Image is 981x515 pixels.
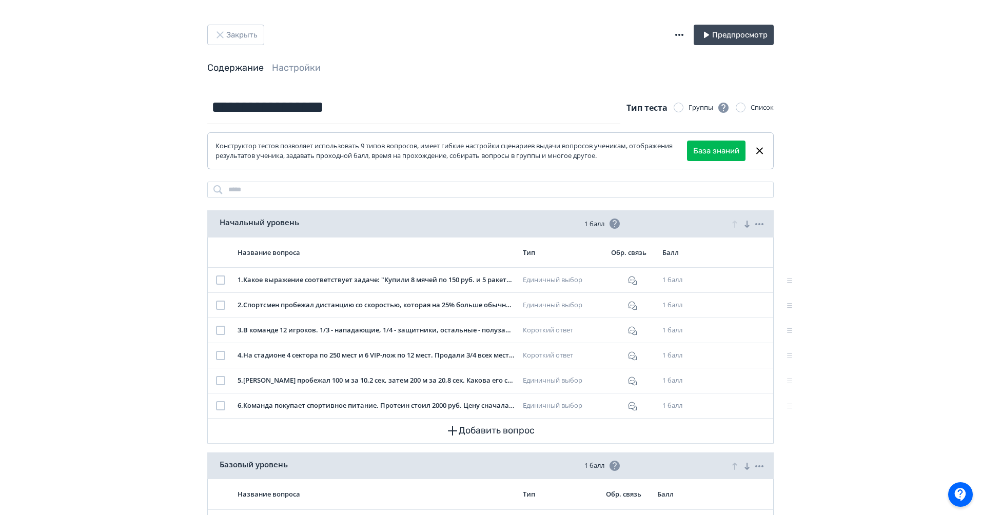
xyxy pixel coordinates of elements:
div: Тип [523,248,603,257]
div: 1 балл [662,275,700,285]
div: Балл [657,489,695,499]
a: Содержание [207,62,264,73]
div: Список [751,103,774,113]
div: 1 . Какое выражение соответствует задаче: "Купили 8 мячей по 150 руб. и 5 ракеток по 800 руб. Как... [238,275,515,285]
div: Группы [689,102,730,114]
a: База знаний [693,145,739,157]
div: Обр. связь [611,248,654,257]
div: Единичный выбор [523,300,603,310]
div: 4 . На стадионе 4 сектора по 250 мест и 6 VIP-лож по 12 мест. Продали 3/4 всех мест. Сколько биле... [238,350,515,361]
div: 1 балл [662,401,700,411]
div: Короткий ответ [523,350,603,361]
div: 1 балл [662,375,700,386]
span: Начальный уровень [220,216,299,228]
div: Название вопроса [238,489,515,499]
button: Добавить вопрос [216,419,765,443]
div: 1 балл [662,300,700,310]
div: Название вопроса [238,248,515,257]
button: Закрыть [207,25,264,45]
a: Настройки [272,62,321,73]
div: Короткий ответ [523,325,603,335]
button: База знаний [687,141,745,161]
div: 2 . Спортсмен пробежал дистанцию со скоростью, которая на 25% больше обычной, и финишировал за 48... [238,300,515,310]
span: Тип теста [626,102,668,113]
div: 1 балл [662,350,700,361]
button: Предпросмотр [694,25,774,45]
div: 5 . [PERSON_NAME] пробежал 100 м за 10,2 сек, затем 200 м за 20,8 сек. Какова его средняя скорост... [238,375,515,386]
div: Единичный выбор [523,375,603,386]
div: Обр. связь [606,489,649,499]
div: Балл [662,248,700,257]
div: Тип [523,489,598,499]
div: Единичный выбор [523,275,603,285]
div: Единичный выбор [523,401,603,411]
span: Базовый уровень [220,459,288,470]
div: 1 балл [662,325,700,335]
span: 1 балл [584,217,621,230]
div: 6 . Команда покупает спортивное питание. Протеин стоил 2000 руб. Цену сначала подняли на 15%, пот... [238,401,515,411]
div: Конструктор тестов позволяет использовать 9 типов вопросов, имеет гибкие настройки сценариев выда... [215,141,687,161]
div: 3 . В команде 12 игроков. 1/3 - нападающие, 1/4 - защитники, остальные - полузащитники. [PERSON_N... [238,325,515,335]
span: 1 балл [584,460,621,472]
